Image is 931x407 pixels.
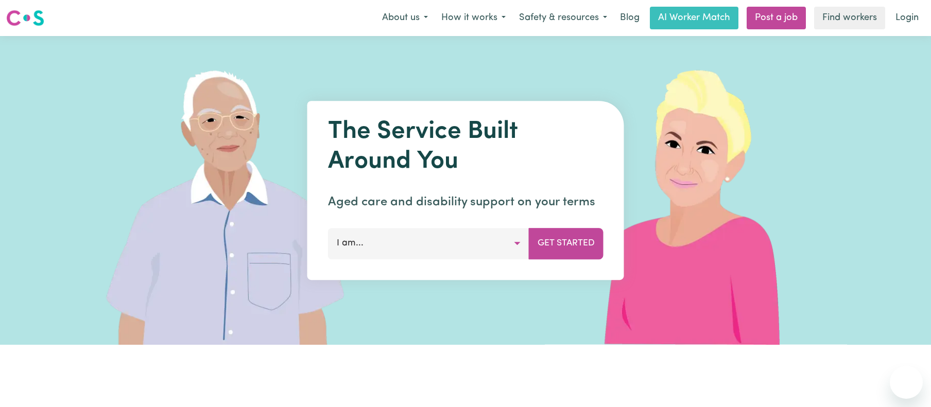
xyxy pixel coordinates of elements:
button: About us [375,7,435,29]
a: Blog [614,7,646,29]
p: Aged care and disability support on your terms [328,193,604,211]
img: Careseekers logo [6,9,44,27]
a: Careseekers logo [6,6,44,30]
button: Safety & resources [512,7,614,29]
a: Post a job [747,7,806,29]
a: Login [889,7,925,29]
button: Get Started [529,228,604,259]
a: Find workers [814,7,885,29]
button: How it works [435,7,512,29]
h1: The Service Built Around You [328,117,604,176]
button: I am... [328,228,529,259]
iframe: Button to launch messaging window [890,366,923,399]
a: AI Worker Match [650,7,738,29]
